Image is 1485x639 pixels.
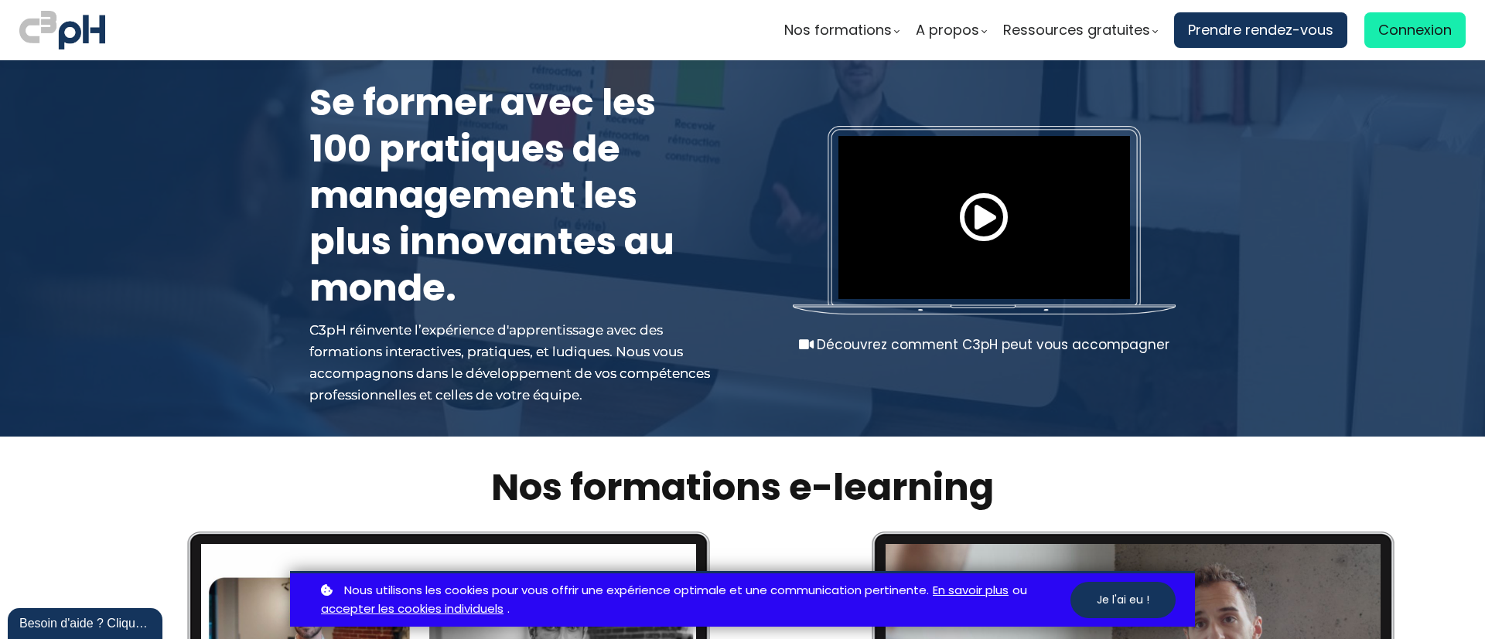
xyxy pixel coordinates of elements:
a: Prendre rendez-vous [1174,12,1347,48]
a: A propos [916,19,986,42]
iframe: chat widget [8,605,166,639]
span: Connexion [1378,19,1452,42]
span: A propos [916,19,979,42]
p: ou . [317,581,1070,620]
h2: Nos formations e-learning [19,464,1466,512]
a: Connexion [1364,12,1466,48]
div: C3pH réinvente l’expérience d'apprentissage avec des formations interactives, pratiques, et ludiq... [309,319,712,406]
div: Découvrez comment C3pH peut vous accompagner [793,334,1176,355]
a: En savoir plus [933,581,1009,600]
span: Nous utilisons les cookies pour vous offrir une expérience optimale et une communication pertinente. [344,581,929,600]
span: Prendre rendez-vous [1188,19,1333,42]
img: logo C3PH [19,8,105,53]
span: Ressources gratuites [1003,19,1150,42]
button: Je l'ai eu ! [1070,582,1176,618]
a: accepter les cookies individuels [321,600,504,619]
h1: Se former avec les 100 pratiques de management les plus innovantes au monde. [309,80,712,311]
span: Nos formations [784,19,892,42]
